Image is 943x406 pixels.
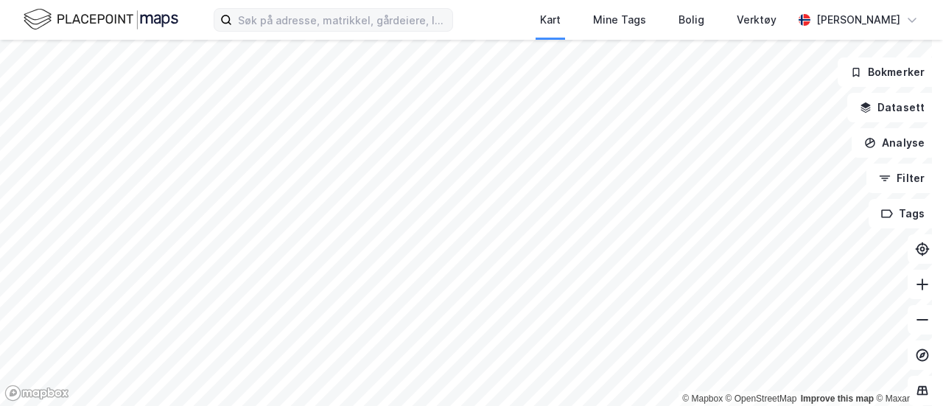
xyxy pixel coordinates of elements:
div: Mine Tags [593,11,646,29]
img: logo.f888ab2527a4732fd821a326f86c7f29.svg [24,7,178,32]
div: Kart [540,11,561,29]
div: Verktøy [737,11,777,29]
iframe: Chat Widget [869,335,943,406]
div: [PERSON_NAME] [816,11,900,29]
div: Bolig [679,11,704,29]
input: Søk på adresse, matrikkel, gårdeiere, leietakere eller personer [232,9,452,31]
